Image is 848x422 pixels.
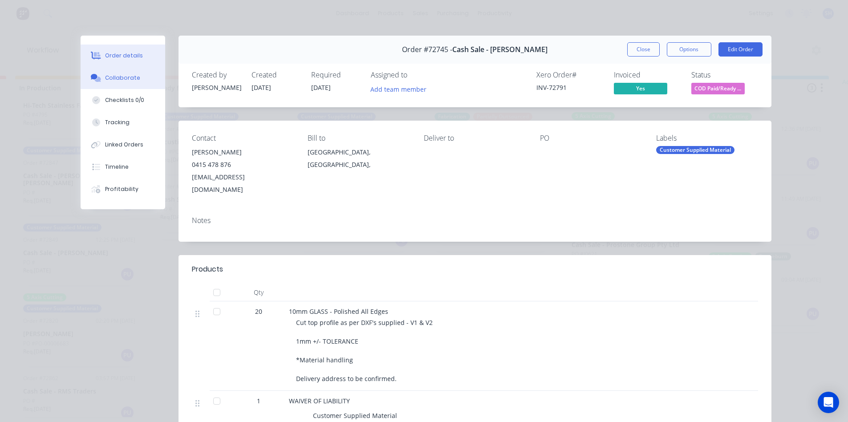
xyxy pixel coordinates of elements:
div: [PERSON_NAME] [192,146,294,158]
button: Edit Order [718,42,763,57]
button: Timeline [81,156,165,178]
div: PO [540,134,642,142]
button: Order details [81,45,165,67]
span: [DATE] [311,83,331,92]
div: Open Intercom Messenger [818,392,839,413]
div: Bill to [308,134,410,142]
div: Deliver to [424,134,526,142]
span: Yes [614,83,667,94]
button: Close [627,42,660,57]
div: 0415 478 876 [192,158,294,171]
div: Qty [232,284,285,301]
span: Cash Sale - [PERSON_NAME] [452,45,548,54]
span: Cut top profile as per DXF's supplied - V1 & V2 1mm +/- TOLERANCE *Material handling Delivery add... [296,318,433,383]
div: Checklists 0/0 [105,96,144,104]
div: Created by [192,71,241,79]
div: Required [311,71,360,79]
button: Profitability [81,178,165,200]
div: [PERSON_NAME]0415 478 876[EMAIL_ADDRESS][DOMAIN_NAME] [192,146,294,196]
div: [EMAIL_ADDRESS][DOMAIN_NAME] [192,171,294,196]
div: Created [252,71,300,79]
div: Collaborate [105,74,140,82]
div: Assigned to [371,71,460,79]
div: Linked Orders [105,141,143,149]
span: COD Paid/Ready ... [691,83,745,94]
div: [PERSON_NAME] [192,83,241,92]
div: Customer Supplied Material [656,146,734,154]
div: Timeline [105,163,129,171]
button: Collaborate [81,67,165,89]
span: Order #72745 - [402,45,452,54]
button: Linked Orders [81,134,165,156]
span: 10mm GLASS - Polished All Edges [289,307,388,316]
button: Checklists 0/0 [81,89,165,111]
span: 1 [257,396,260,406]
span: [DATE] [252,83,271,92]
div: Labels [656,134,758,142]
div: Order details [105,52,143,60]
span: WAIVER OF LIABILITY [289,397,350,405]
span: 20 [255,307,262,316]
div: [GEOGRAPHIC_DATA], [GEOGRAPHIC_DATA], [308,146,410,174]
div: Notes [192,216,758,225]
div: INV-72791 [536,83,603,92]
button: Options [667,42,711,57]
button: COD Paid/Ready ... [691,83,745,96]
div: Status [691,71,758,79]
div: Xero Order # [536,71,603,79]
button: Add team member [371,83,431,95]
button: Add team member [365,83,431,95]
div: [GEOGRAPHIC_DATA], [GEOGRAPHIC_DATA], [308,146,410,171]
div: Contact [192,134,294,142]
div: Invoiced [614,71,681,79]
div: Profitability [105,185,138,193]
div: Products [192,264,223,275]
div: Tracking [105,118,130,126]
button: Tracking [81,111,165,134]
